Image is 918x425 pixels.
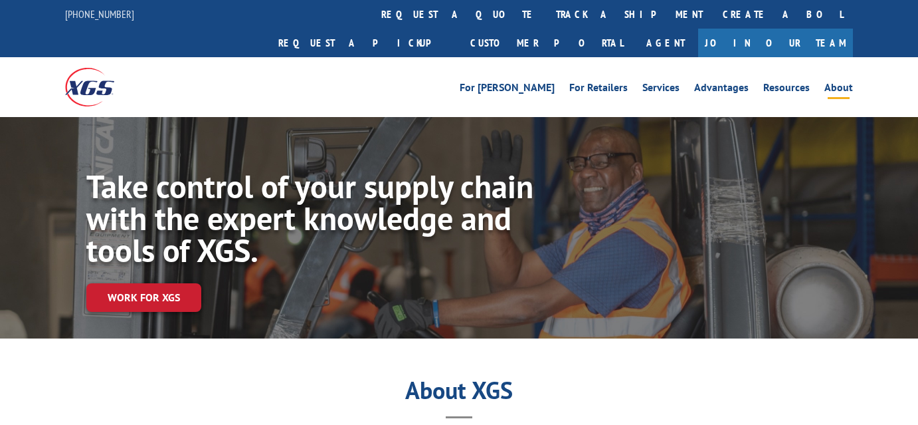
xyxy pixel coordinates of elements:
a: Resources [763,82,810,97]
a: [PHONE_NUMBER] [65,7,134,21]
a: Join Our Team [698,29,853,57]
a: Advantages [694,82,749,97]
a: About [824,82,853,97]
a: For Retailers [569,82,628,97]
a: Request a pickup [268,29,460,57]
a: Services [642,82,680,97]
a: Agent [633,29,698,57]
a: Customer Portal [460,29,633,57]
h1: About XGS [92,381,826,406]
h1: Take control of your supply chain with the expert knowledge and tools of XGS. [86,170,537,273]
a: For [PERSON_NAME] [460,82,555,97]
a: Work for XGS [86,283,201,312]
